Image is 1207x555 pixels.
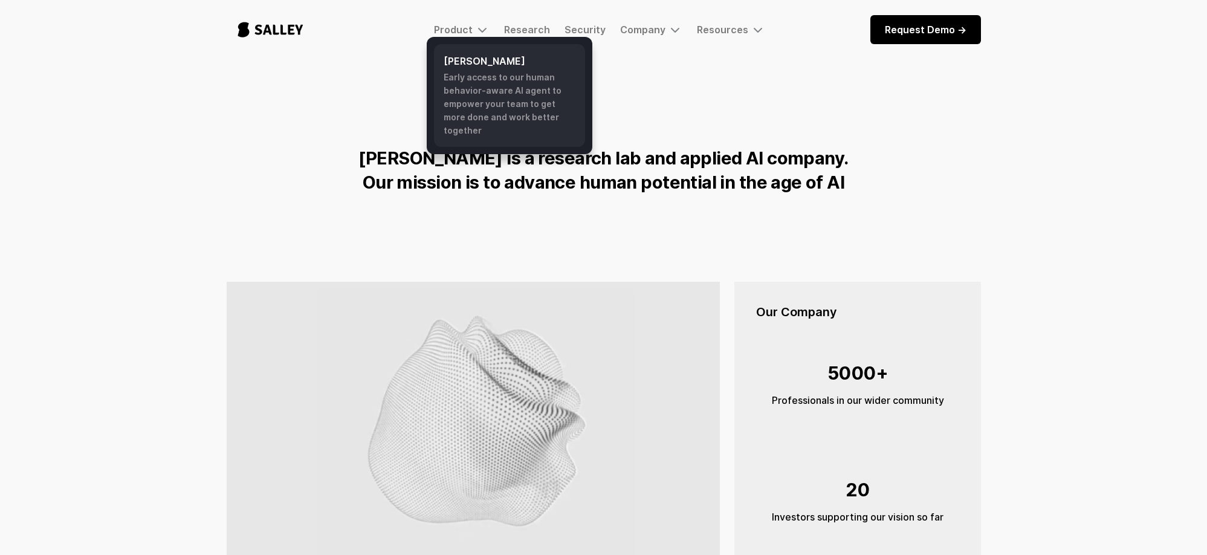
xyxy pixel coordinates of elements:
div: Product [434,22,490,37]
a: [PERSON_NAME]Early access to our human behavior-aware AI agent to empower your team to get more d... [434,44,585,147]
a: Security [565,24,606,36]
h6: [PERSON_NAME] [444,54,575,68]
div: Early access to our human behavior-aware AI agent to empower your team to get more done and work ... [444,71,575,137]
div: Professionals in our wider community [756,393,959,407]
a: home [227,10,314,50]
div: Product [434,24,473,36]
h5: Our Company [756,303,959,320]
nav: Product [427,37,592,154]
div: Resources [697,24,748,36]
a: Request Demo -> [870,15,981,44]
div: Resources [697,22,765,37]
div: 20 [756,473,959,506]
div: Company [620,24,665,36]
div: Investors supporting our vision so far [756,510,959,524]
strong: [PERSON_NAME] is a research lab and applied AI company. Our mission is to advance human potential... [358,148,848,193]
div: Company [620,22,682,37]
a: Research [504,24,550,36]
div: 5000+ [756,357,959,389]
